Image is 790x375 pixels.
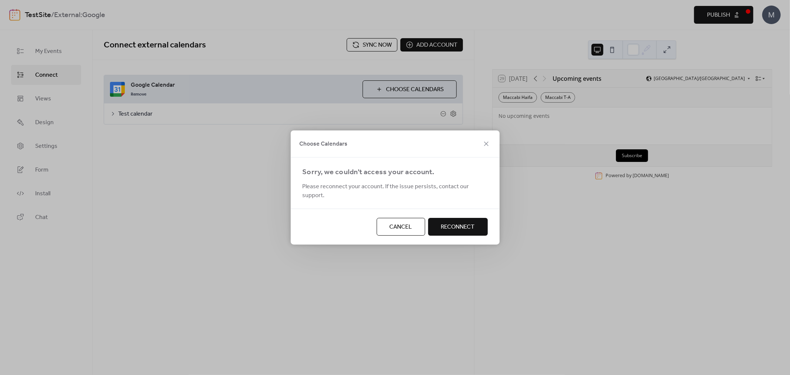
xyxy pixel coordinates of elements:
span: Choose Calendars [300,140,348,149]
button: Cancel [377,218,425,236]
span: Please reconnect your account. If the issue persists, contact our support. [303,182,488,200]
button: Reconnect [428,218,488,236]
div: Sorry, we couldn't access your account. [303,166,486,178]
span: Reconnect [441,223,475,232]
span: Cancel [390,223,412,232]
